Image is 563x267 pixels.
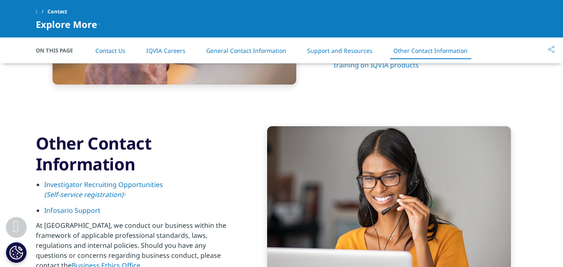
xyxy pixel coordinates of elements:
a: Contact Us [95,47,125,55]
button: Cookie Settings [6,242,27,263]
a: Email us for more information about IQVIA University or training on IQVIA products [334,50,512,70]
a: Other Contact Information [393,47,468,55]
span: Explore More [36,19,97,29]
a: General Contact Information [206,47,286,55]
h3: Other Contact Information [36,133,238,175]
a: Support and Resources [307,47,373,55]
span: Contact [48,4,67,19]
a: Infosario Support [44,206,100,215]
span: On This Page [36,46,82,55]
a: IQVIA Careers [146,47,185,55]
a: Investigator Recruiting Opportunities (Self-service registration) [44,180,163,199]
em: (Self-service registration) [44,190,123,199]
